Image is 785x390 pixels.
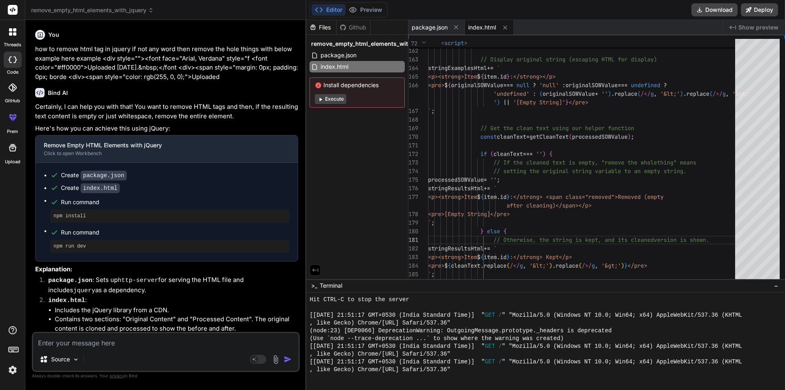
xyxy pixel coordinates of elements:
[654,236,709,243] span: version is shown.
[5,97,20,104] label: GitHub
[484,253,497,261] span: item
[54,213,286,219] pre: npm install
[315,81,399,89] span: Install dependencies
[428,185,484,192] span: stringResultsHtml
[408,270,417,279] div: 185
[444,262,448,269] span: $
[480,150,487,158] span: if
[477,73,480,80] span: $
[312,4,345,16] button: Editor
[408,176,417,184] div: 175
[408,39,417,48] span: 72
[507,262,510,269] span: (
[408,167,417,176] div: 174
[507,253,510,261] span: }
[549,262,552,269] span: )
[498,358,502,366] span: /
[664,81,667,89] span: ?
[408,81,417,90] div: 166
[686,90,709,97] span: replace
[480,133,497,140] span: const
[408,184,417,193] div: 176
[562,81,565,89] span: :
[637,90,641,97] span: (
[51,355,70,363] p: Source
[431,271,435,278] span: ;
[533,90,536,97] span: :
[428,262,444,269] span: <pre>
[516,81,529,89] span: null
[408,219,417,227] div: 179
[611,90,615,97] span: .
[412,23,448,32] span: package.json
[641,90,650,97] span: /</
[428,210,510,218] span: <pre>[Empty String]</pre>
[510,73,556,80] span: :</strong></p>
[650,90,654,97] span: g
[42,275,298,295] li: : Sets up for serving the HTML file and includes as a dependency.
[556,262,579,269] span: replace
[428,176,484,183] span: processedSOWValue
[480,262,484,269] span: .
[484,245,490,252] span: +=
[660,90,680,97] span: '&lt;'
[683,90,686,97] span: .
[738,23,778,32] span: Show preview
[42,295,298,352] li: :
[493,159,657,166] span: // If the cleaned text is empty, "remove the whole
[320,62,349,72] span: index.html
[713,90,722,97] span: />/
[500,73,507,80] span: id
[493,236,654,243] span: // Otherwise, the string is kept, and its cleaned
[310,358,484,366] span: [[DATE] 21:51:17 GMT+0530 (India Standard Time)] "
[513,99,565,106] span: '[Empty String]'
[310,296,409,304] span: Hit CTRL-C to stop the server
[592,262,595,269] span: g
[477,193,480,201] span: $
[35,102,298,121] p: Certainly, I can help you with that! You want to remove HTML tags and then, if the resulting text...
[618,81,628,89] span: ===
[657,159,696,166] span: thing" means
[35,45,298,81] p: how to remove html tag in jquery if not any word then remove the hole things with below example h...
[493,245,497,252] span: `
[110,373,124,378] span: privacy
[565,99,569,106] span: }
[726,90,729,97] span: ,
[408,72,417,81] div: 165
[44,150,276,157] div: Click to open Workbench
[485,358,495,366] span: GET
[497,176,500,183] span: ;
[306,23,336,32] div: Files
[595,90,598,97] span: +
[310,311,484,319] span: [[DATE] 21:51:17 GMT+0530 (India Standard Time)] "
[35,124,298,133] p: Here's how you can achieve this using jQuery:
[408,158,417,167] div: 173
[549,150,552,158] span: {
[271,355,280,364] img: attachment
[539,81,559,89] span: 'null'
[48,89,68,97] h6: Bind AI
[601,262,621,269] span: '&gt;'
[503,228,507,235] span: {
[497,193,500,201] span: .
[484,262,507,269] span: replace
[654,90,657,97] span: ,
[497,64,500,72] span: `
[345,4,386,16] button: Preview
[523,150,533,158] span: ===
[722,90,726,97] span: g
[493,99,497,106] span: '
[484,73,497,80] span: item
[502,358,742,366] span: " "Mozilla/5.0 (Windows NT 10.0; Win64; x64) AppleWebKit/537.36 (KHTML
[310,343,484,350] span: [[DATE] 21:51:17 GMT+0530 (India Standard Time)] "
[408,244,417,253] div: 182
[498,311,502,319] span: /
[451,81,503,89] span: originalSOWValue
[579,262,582,269] span: (
[485,311,495,319] span: GET
[480,253,484,261] span: {
[35,265,72,273] strong: Explanation:
[709,90,713,97] span: (
[510,193,664,201] span: :</strong> <span class="removed">Removed (empty
[61,184,120,192] div: Create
